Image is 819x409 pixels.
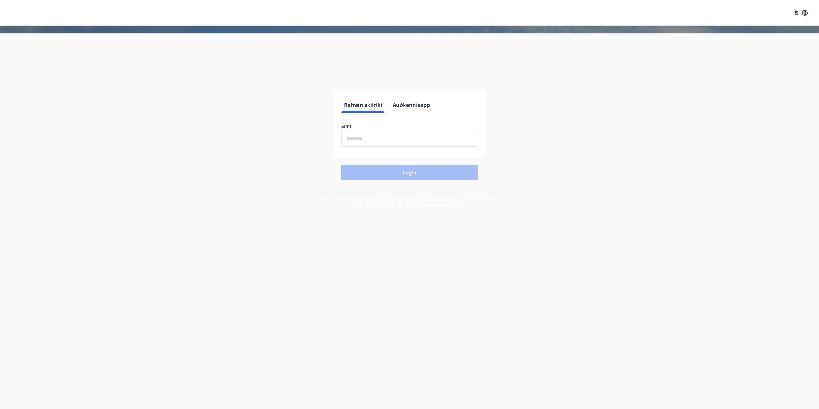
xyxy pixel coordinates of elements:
[381,202,429,208] a: Persónuverndarstefna
[791,7,811,19] button: ÍS
[341,97,385,113] button: Rafræn skilríki
[341,123,478,130] label: Sími
[309,69,511,76] span: Vinsamlegast skráðu þig inn með rafrænum skilríkjum eða Auðkennisappi.
[390,97,433,113] button: Auðkennisapp
[322,196,497,208] span: Með því að skrá þig inn samþykkir þú að upplýsingar um þig séu meðhöndlaðar í samræmi við [PERSON...
[186,39,634,63] h1: Félagavefur, [GEOGRAPHIC_DATA]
